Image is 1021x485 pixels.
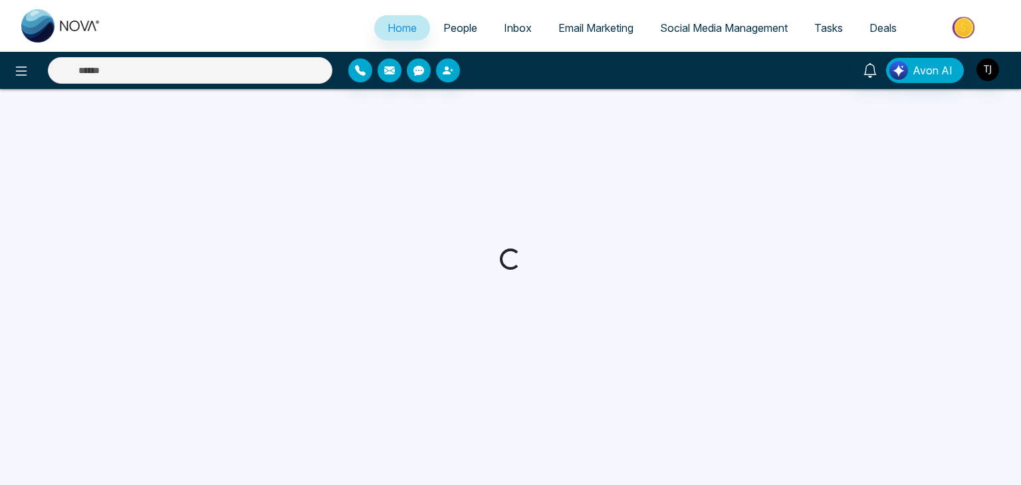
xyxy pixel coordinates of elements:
span: Avon AI [913,62,953,78]
span: Tasks [814,21,843,35]
a: Social Media Management [647,15,801,41]
span: Email Marketing [558,21,633,35]
span: Social Media Management [660,21,788,35]
a: People [430,15,491,41]
span: Inbox [504,21,532,35]
img: Lead Flow [889,61,908,80]
a: Email Marketing [545,15,647,41]
img: Nova CRM Logo [21,9,101,43]
img: User Avatar [976,58,999,81]
a: Tasks [801,15,856,41]
span: People [443,21,477,35]
a: Home [374,15,430,41]
img: Market-place.gif [917,13,1013,43]
button: Avon AI [886,58,964,83]
span: Home [388,21,417,35]
a: Deals [856,15,910,41]
a: Inbox [491,15,545,41]
span: Deals [869,21,897,35]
